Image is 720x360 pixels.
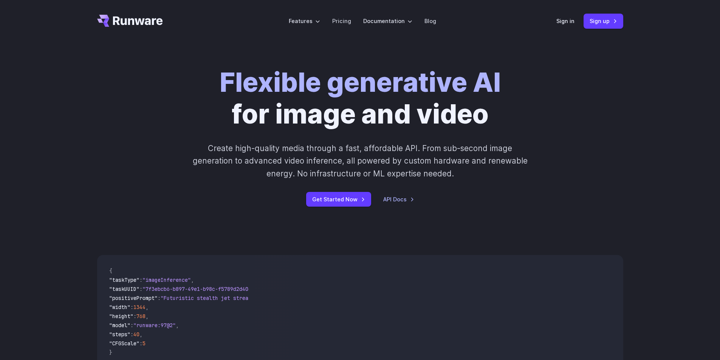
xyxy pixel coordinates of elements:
[109,277,139,283] span: "taskType"
[109,286,139,292] span: "taskUUID"
[97,15,163,27] a: Go to /
[109,304,130,311] span: "width"
[332,17,351,25] a: Pricing
[363,17,412,25] label: Documentation
[139,340,142,347] span: :
[133,322,176,329] span: "runware:97@2"
[424,17,436,25] a: Blog
[109,267,112,274] span: {
[383,195,414,204] a: API Docs
[139,286,142,292] span: :
[142,340,146,347] span: 5
[191,277,194,283] span: ,
[109,331,130,338] span: "steps"
[161,295,436,301] span: "Futuristic stealth jet streaking through a neon-lit cityscape with glowing purple exhaust"
[109,313,133,320] span: "height"
[139,277,142,283] span: :
[220,66,501,98] strong: Flexible generative AI
[139,331,142,338] span: ,
[130,304,133,311] span: :
[109,295,158,301] span: "positivePrompt"
[109,340,139,347] span: "CFGScale"
[133,313,136,320] span: :
[146,313,149,320] span: ,
[130,322,133,329] span: :
[176,322,179,329] span: ,
[146,304,149,311] span: ,
[306,192,371,207] a: Get Started Now
[142,277,191,283] span: "imageInference"
[158,295,161,301] span: :
[192,142,528,180] p: Create high-quality media through a fast, affordable API. From sub-second image generation to adv...
[109,322,130,329] span: "model"
[133,331,139,338] span: 40
[136,313,146,320] span: 768
[584,14,623,28] a: Sign up
[109,349,112,356] span: }
[130,331,133,338] span: :
[220,66,501,130] h1: for image and video
[289,17,320,25] label: Features
[556,17,574,25] a: Sign in
[133,304,146,311] span: 1344
[142,286,257,292] span: "7f3ebcb6-b897-49e1-b98c-f5789d2d40d7"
